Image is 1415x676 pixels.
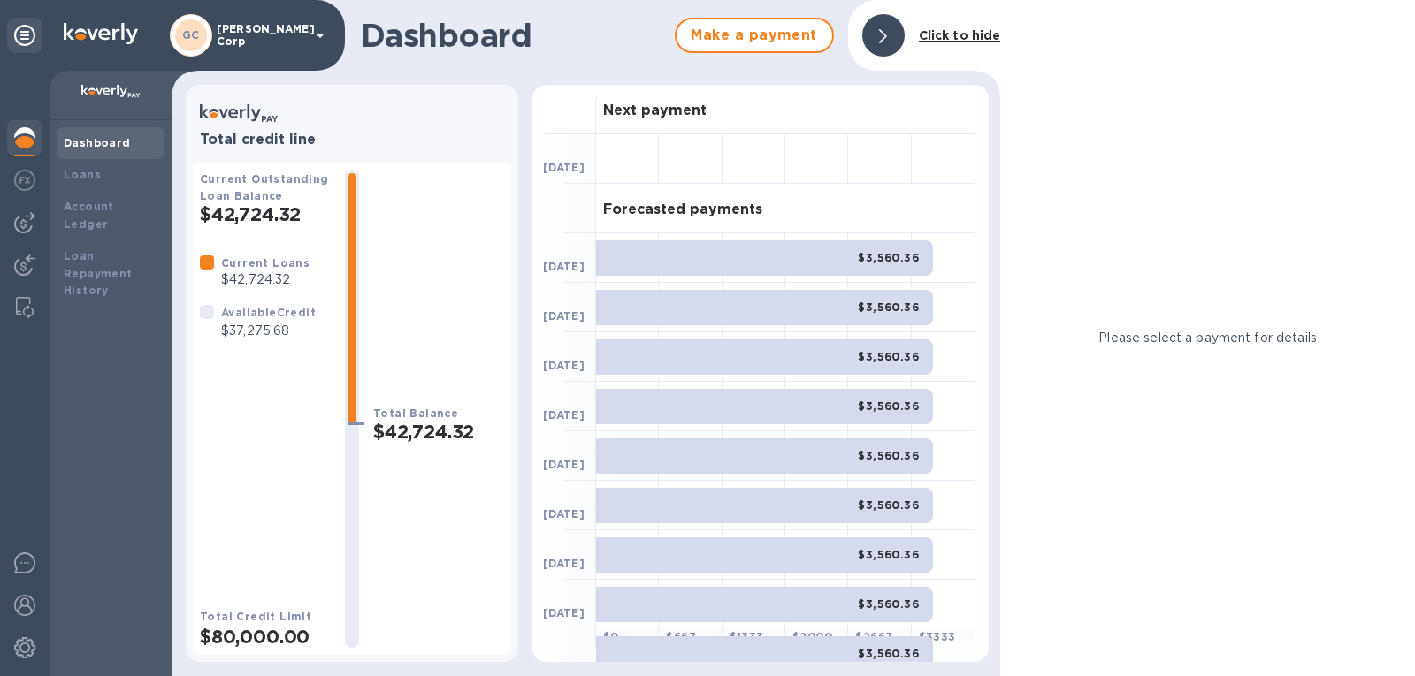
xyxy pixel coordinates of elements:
b: Current Loans [221,256,310,270]
b: Total Credit Limit [200,610,311,623]
img: Logo [64,23,138,44]
b: [DATE] [543,507,585,520]
p: [PERSON_NAME] Corp [217,23,305,48]
b: $3,560.36 [858,300,919,314]
h2: $80,000.00 [200,626,331,648]
b: $ 2000 [792,630,832,643]
b: $ 3333 [919,630,956,643]
b: Loans [64,168,101,181]
b: [DATE] [543,458,585,471]
h1: Dashboard [361,17,666,54]
b: Account Ledger [64,200,114,231]
b: $3,560.36 [858,647,919,660]
b: $3,560.36 [858,251,919,264]
p: $37,275.68 [221,322,316,340]
b: [DATE] [543,606,585,619]
b: [DATE] [543,161,585,174]
b: Current Outstanding Loan Balance [200,172,329,202]
b: $3,560.36 [858,597,919,611]
p: $42,724.32 [221,270,310,289]
h2: $42,724.32 [373,421,504,443]
button: Make a payment [675,18,834,53]
b: Total Balance [373,406,458,420]
b: $ 2667 [855,630,892,643]
h3: Forecasted payments [603,201,762,218]
b: $3,560.36 [858,449,919,462]
b: $3,560.36 [858,498,919,512]
p: Please select a payment for details [1098,329,1317,347]
b: $3,560.36 [858,350,919,363]
b: [DATE] [543,408,585,422]
b: Click to hide [919,28,1001,42]
b: Loan Repayment History [64,249,133,298]
b: GC [182,28,200,42]
b: $ 1333 [730,630,764,643]
b: $3,560.36 [858,548,919,561]
div: Unpin categories [7,18,42,53]
b: [DATE] [543,557,585,570]
b: Dashboard [64,136,131,149]
b: $ 667 [666,630,696,643]
span: Make a payment [691,25,818,46]
h3: Next payment [603,103,707,119]
b: [DATE] [543,260,585,273]
b: Available Credit [221,306,316,319]
b: [DATE] [543,359,585,372]
h2: $42,724.32 [200,203,331,225]
b: $3,560.36 [858,399,919,413]
img: Foreign exchange [14,170,35,191]
b: [DATE] [543,309,585,323]
b: $ 0 [603,630,619,643]
h3: Total credit line [200,132,504,148]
